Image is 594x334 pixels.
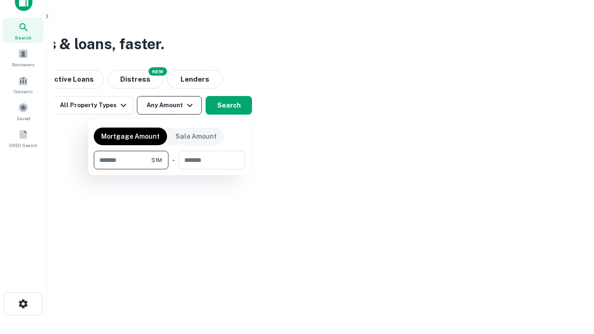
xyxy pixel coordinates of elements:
div: - [172,151,175,169]
p: Sale Amount [175,131,217,141]
span: $1M [151,156,162,164]
iframe: Chat Widget [548,260,594,304]
p: Mortgage Amount [101,131,160,141]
